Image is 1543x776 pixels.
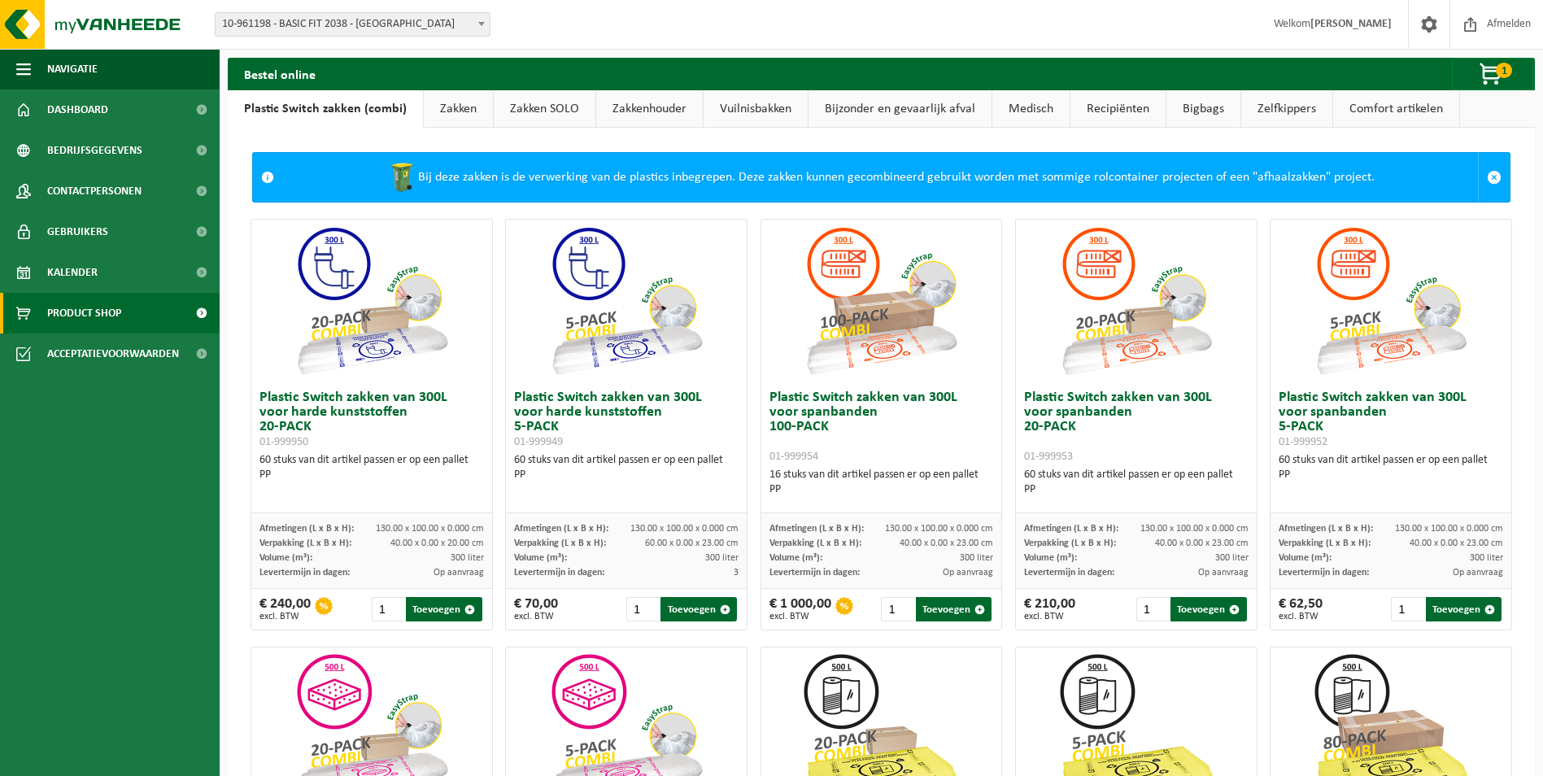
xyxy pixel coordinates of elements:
span: Verpakking (L x B x H): [1024,538,1116,548]
span: Op aanvraag [434,568,484,578]
a: Medisch [992,90,1070,128]
span: Levertermijn in dagen: [514,568,604,578]
span: 130.00 x 100.00 x 0.000 cm [630,524,739,534]
span: Volume (m³): [514,553,567,563]
span: excl. BTW [1024,612,1075,621]
a: Plastic Switch zakken (combi) [228,90,423,128]
span: Navigatie [47,49,98,89]
h3: Plastic Switch zakken van 300L voor spanbanden 5-PACK [1279,390,1503,449]
span: Verpakking (L x B x H): [259,538,351,548]
span: 1 [1496,63,1512,78]
img: 01-999954 [800,220,962,382]
button: 1 [1452,58,1533,90]
div: 60 stuks van dit artikel passen er op een pallet [514,453,739,482]
div: 60 stuks van dit artikel passen er op een pallet [1024,468,1249,497]
div: PP [769,482,994,497]
span: Afmetingen (L x B x H): [514,524,608,534]
span: Op aanvraag [1198,568,1249,578]
span: 01-999950 [259,436,308,448]
a: Vuilnisbakken [704,90,808,128]
span: Volume (m³): [1279,553,1332,563]
span: Afmetingen (L x B x H): [1024,524,1118,534]
span: Afmetingen (L x B x H): [259,524,354,534]
input: 1 [372,597,404,621]
span: 300 liter [1470,553,1503,563]
span: 40.00 x 0.00 x 23.00 cm [1410,538,1503,548]
input: 1 [1391,597,1423,621]
span: 130.00 x 100.00 x 0.000 cm [885,524,993,534]
span: 300 liter [960,553,993,563]
a: Bijzonder en gevaarlijk afval [809,90,992,128]
span: 300 liter [451,553,484,563]
button: Toevoegen [916,597,992,621]
img: 01-999949 [545,220,708,382]
div: € 70,00 [514,597,558,621]
span: Product Shop [47,293,121,334]
a: Sluit melding [1478,153,1510,202]
span: Contactpersonen [47,171,142,211]
span: Volume (m³): [769,553,822,563]
h3: Plastic Switch zakken van 300L voor harde kunststoffen 20-PACK [259,390,484,449]
div: 60 stuks van dit artikel passen er op een pallet [259,453,484,482]
span: excl. BTW [514,612,558,621]
span: 300 liter [1215,553,1249,563]
div: 16 stuks van dit artikel passen er op een pallet [769,468,994,497]
span: Kalender [47,252,98,293]
input: 1 [626,597,659,621]
button: Toevoegen [1426,597,1502,621]
span: Volume (m³): [1024,553,1077,563]
span: 10-961198 - BASIC FIT 2038 - BRUSSEL [215,12,490,37]
span: Bedrijfsgegevens [47,130,142,171]
img: 01-999950 [290,220,453,382]
span: Volume (m³): [259,553,312,563]
div: € 210,00 [1024,597,1075,621]
div: PP [1279,468,1503,482]
span: 130.00 x 100.00 x 0.000 cm [1395,524,1503,534]
div: PP [1024,482,1249,497]
span: Acceptatievoorwaarden [47,334,179,374]
span: Gebruikers [47,211,108,252]
span: 40.00 x 0.00 x 23.00 cm [1155,538,1249,548]
h3: Plastic Switch zakken van 300L voor harde kunststoffen 5-PACK [514,390,739,449]
div: PP [514,468,739,482]
span: Op aanvraag [1453,568,1503,578]
h2: Bestel online [228,58,332,89]
span: excl. BTW [1279,612,1323,621]
h3: Plastic Switch zakken van 300L voor spanbanden 20-PACK [1024,390,1249,464]
a: Zakken SOLO [494,90,595,128]
span: Levertermijn in dagen: [1279,568,1369,578]
span: 130.00 x 100.00 x 0.000 cm [1140,524,1249,534]
div: PP [259,468,484,482]
span: 01-999952 [1279,436,1327,448]
div: € 240,00 [259,597,311,621]
input: 1 [1136,597,1169,621]
input: 1 [881,597,913,621]
span: 130.00 x 100.00 x 0.000 cm [376,524,484,534]
a: Bigbags [1166,90,1240,128]
h3: Plastic Switch zakken van 300L voor spanbanden 100-PACK [769,390,994,464]
span: Levertermijn in dagen: [259,568,350,578]
img: 01-999953 [1055,220,1218,382]
span: Verpakking (L x B x H): [769,538,861,548]
span: 10-961198 - BASIC FIT 2038 - BRUSSEL [216,13,490,36]
img: 01-999952 [1310,220,1472,382]
span: 01-999953 [1024,451,1073,463]
span: excl. BTW [259,612,311,621]
span: 01-999949 [514,436,563,448]
span: Afmetingen (L x B x H): [1279,524,1373,534]
div: € 1 000,00 [769,597,831,621]
span: excl. BTW [769,612,831,621]
div: € 62,50 [1279,597,1323,621]
a: Zakkenhouder [596,90,703,128]
a: Recipiënten [1070,90,1166,128]
strong: [PERSON_NAME] [1310,18,1392,30]
span: 40.00 x 0.00 x 20.00 cm [390,538,484,548]
span: Op aanvraag [943,568,993,578]
span: Verpakking (L x B x H): [514,538,606,548]
a: Zelfkippers [1241,90,1332,128]
span: Verpakking (L x B x H): [1279,538,1371,548]
button: Toevoegen [660,597,736,621]
span: Dashboard [47,89,108,130]
span: 01-999954 [769,451,818,463]
span: 300 liter [705,553,739,563]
